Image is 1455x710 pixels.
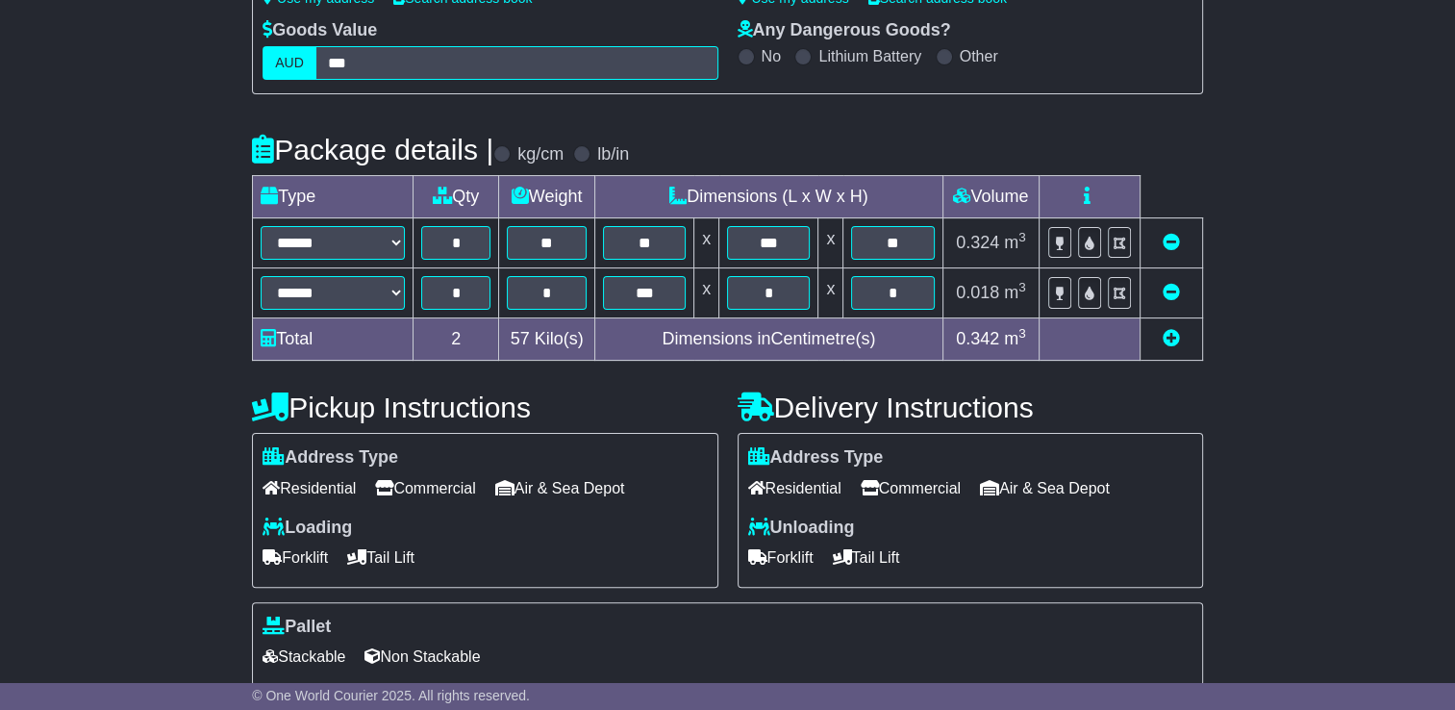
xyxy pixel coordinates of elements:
a: Add new item [1163,329,1180,348]
span: Residential [263,473,356,503]
span: 57 [511,329,530,348]
td: Dimensions (L x W x H) [594,176,942,218]
span: m [1004,329,1026,348]
label: Address Type [748,447,884,469]
label: Any Dangerous Goods? [738,20,951,41]
label: Address Type [263,447,398,469]
td: Volume [942,176,1039,218]
td: x [818,268,843,318]
span: 0.324 [956,233,999,252]
label: Goods Value [263,20,377,41]
span: 0.342 [956,329,999,348]
td: Kilo(s) [499,318,595,361]
span: Stackable [263,642,345,672]
td: x [694,268,719,318]
td: Weight [499,176,595,218]
span: Forklift [263,543,328,572]
label: Unloading [748,518,855,539]
label: kg/cm [517,144,564,165]
a: Remove this item [1163,233,1180,252]
sup: 3 [1018,326,1026,341]
sup: 3 [1018,230,1026,244]
label: Other [960,47,998,65]
span: Commercial [375,473,475,503]
span: Air & Sea Depot [495,473,625,503]
span: Air & Sea Depot [980,473,1110,503]
span: Commercial [861,473,961,503]
td: Total [253,318,414,361]
span: m [1004,283,1026,302]
h4: Package details | [252,134,493,165]
span: m [1004,233,1026,252]
td: Dimensions in Centimetre(s) [594,318,942,361]
a: Remove this item [1163,283,1180,302]
label: Pallet [263,617,331,638]
label: No [762,47,781,65]
label: Lithium Battery [818,47,921,65]
span: Residential [748,473,841,503]
span: 0.018 [956,283,999,302]
td: Type [253,176,414,218]
span: Non Stackable [364,642,480,672]
span: © One World Courier 2025. All rights reserved. [252,688,530,703]
span: Tail Lift [833,543,900,572]
td: 2 [414,318,499,361]
td: x [818,218,843,268]
h4: Pickup Instructions [252,392,717,423]
span: Tail Lift [347,543,414,572]
h4: Delivery Instructions [738,392,1203,423]
td: x [694,218,719,268]
span: Forklift [748,543,814,572]
label: AUD [263,46,316,80]
td: Qty [414,176,499,218]
sup: 3 [1018,280,1026,294]
label: lb/in [597,144,629,165]
label: Loading [263,518,352,539]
